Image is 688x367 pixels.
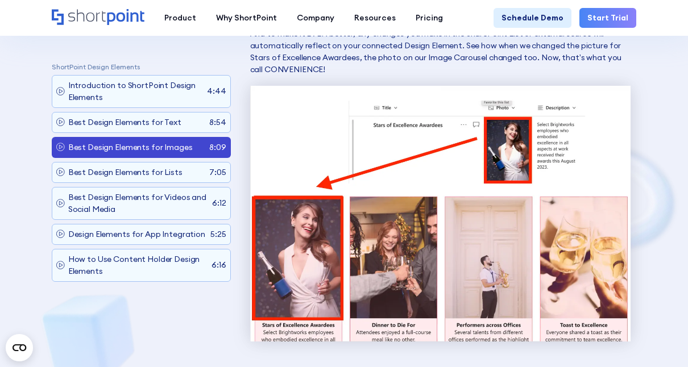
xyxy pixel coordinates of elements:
[209,141,226,153] p: 8:09
[210,228,226,240] p: 5:25
[344,8,405,28] a: Resources
[250,28,631,76] p: And to make it EVEN better, any changes you make in the SharePoint List or external source will a...
[416,12,443,24] div: Pricing
[207,86,226,98] p: 4:44
[52,9,144,26] a: Home
[212,260,226,272] p: 6:16
[164,12,196,24] div: Product
[6,334,33,361] button: Open CMP widget
[154,8,206,28] a: Product
[405,8,453,28] a: Pricing
[52,63,231,71] p: ShortPoint Design Elements
[68,228,205,240] p: Design Elements for App Integration
[354,12,396,24] div: Resources
[209,116,226,128] p: 8:54
[297,12,334,24] div: Company
[68,191,209,215] p: Best Design Elements for Videos and Social Media
[494,8,571,28] a: Schedule Demo
[68,141,193,153] p: Best Design Elements for Images
[206,8,287,28] a: Why ShortPoint
[579,8,636,28] a: Start Trial
[68,80,204,103] p: Introduction to ShortPoint Design Elements
[216,12,277,24] div: Why ShortPoint
[212,198,226,210] p: 6:12
[68,116,181,128] p: Best Design Elements for Text
[209,166,226,178] p: 7:05
[287,8,344,28] a: Company
[631,312,688,367] iframe: Chat Widget
[68,253,208,277] p: How to Use Content Holder Design Elements
[68,166,183,178] p: Best Design Elements for Lists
